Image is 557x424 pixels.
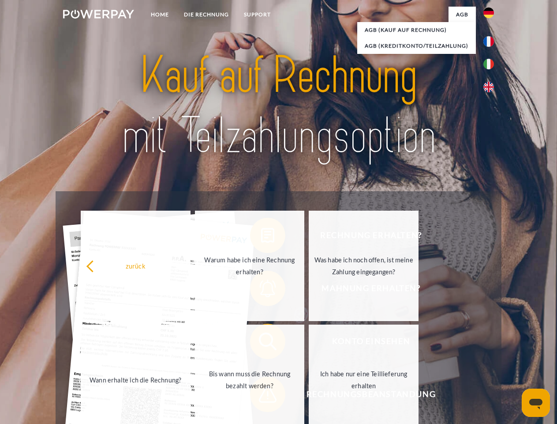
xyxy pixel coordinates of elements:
div: Was habe ich noch offen, ist meine Zahlung eingegangen? [314,254,413,278]
img: it [483,59,494,69]
div: Ich habe nur eine Teillieferung erhalten [314,368,413,392]
a: Was habe ich noch offen, ist meine Zahlung eingegangen? [309,211,419,321]
img: title-powerpay_de.svg [84,42,473,169]
img: en [483,82,494,92]
img: de [483,8,494,18]
div: Warum habe ich eine Rechnung erhalten? [200,254,299,278]
a: AGB (Kreditkonto/Teilzahlung) [357,38,476,54]
img: fr [483,36,494,47]
div: Wann erhalte ich die Rechnung? [86,374,185,386]
div: zurück [86,260,185,272]
a: SUPPORT [236,7,278,23]
a: Home [143,7,176,23]
a: agb [449,7,476,23]
a: AGB (Kauf auf Rechnung) [357,22,476,38]
iframe: Schaltfläche zum Öffnen des Messaging-Fensters [522,389,550,417]
img: logo-powerpay-white.svg [63,10,134,19]
a: DIE RECHNUNG [176,7,236,23]
div: Bis wann muss die Rechnung bezahlt werden? [200,368,299,392]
